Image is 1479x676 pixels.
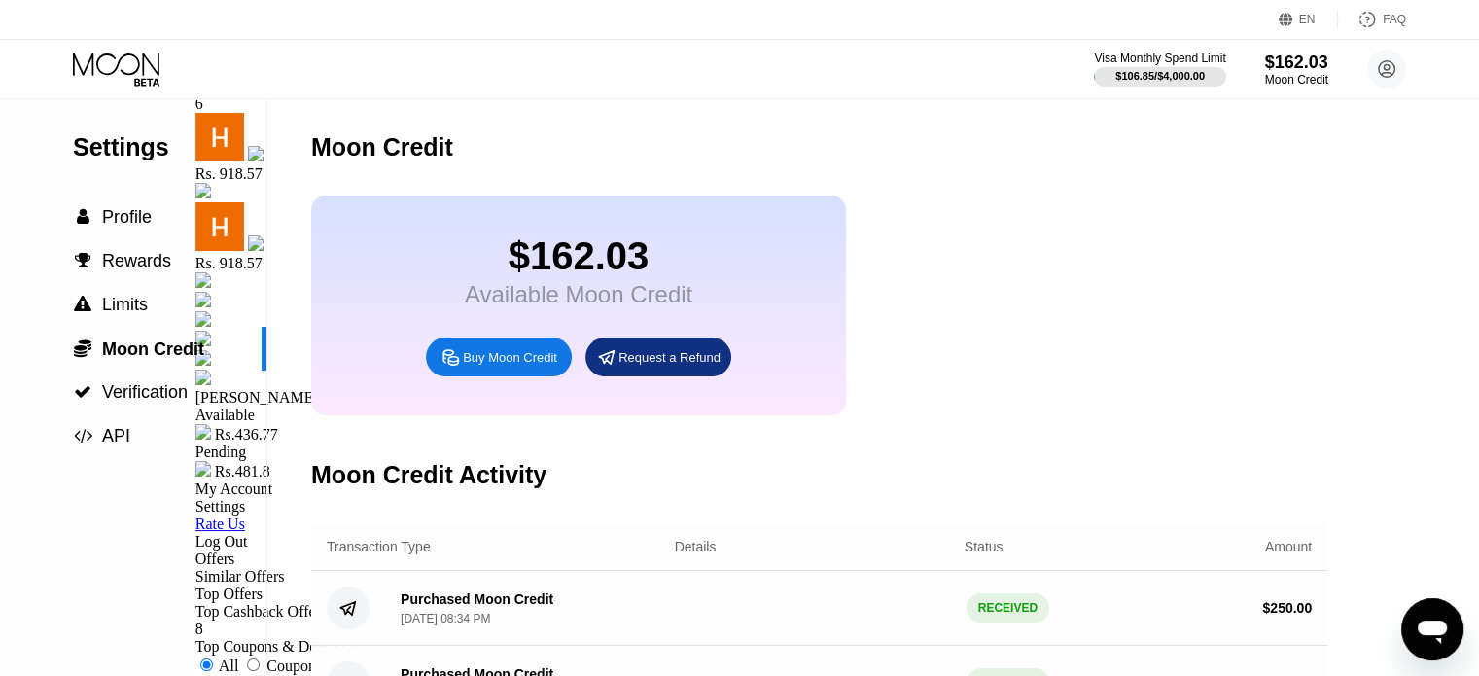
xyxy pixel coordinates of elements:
div:  [73,252,92,269]
div: FAQ [1383,13,1406,26]
div: Moon Credit [1265,73,1328,87]
div: Buy Moon Credit [463,349,557,366]
span: API [102,426,130,445]
div: Request a Refund [618,349,721,366]
div: $162.03 [1265,53,1328,73]
div: $162.03 [465,234,692,278]
div: $106.85 / $4,000.00 [1115,70,1205,82]
div: Moon Credit Activity [311,461,546,489]
div: Available Moon Credit [465,281,692,308]
div: RECEIVED [967,593,1049,623]
div: $162.03Moon Credit [1265,53,1328,87]
div:  [73,338,92,358]
span: Limits [102,295,148,314]
span:  [74,296,91,313]
div: Status [965,539,1004,554]
span: Moon Credit [102,339,204,359]
div: Visa Monthly Spend Limit$106.85/$4,000.00 [1094,52,1225,87]
span:  [77,208,89,226]
div: Transaction Type [327,539,431,554]
div: [DATE] 08:34 PM [401,612,490,625]
div:  [73,208,92,226]
span:  [74,427,92,445]
div: $ 250.00 [1262,600,1312,616]
div: EN [1299,13,1316,26]
iframe: Button to launch messaging window [1401,598,1463,660]
div: FAQ [1338,10,1406,29]
div: Request a Refund [585,338,731,376]
span: Verification [102,382,188,402]
div:  [73,296,92,313]
span: Profile [102,207,152,227]
span:  [74,383,91,401]
div: Moon Credit [311,133,453,161]
div: EN [1279,10,1338,29]
div:  [73,383,92,401]
div: Amount [1265,539,1312,554]
div: Purchased Moon Credit [401,591,553,607]
div:  [73,427,92,445]
span:  [74,338,91,358]
div: Visa Monthly Spend Limit [1094,52,1225,65]
div: Settings [73,133,266,161]
div: Details [675,539,717,554]
div: Buy Moon Credit [426,338,572,376]
span:  [75,252,91,269]
span: Rewards [102,251,171,270]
